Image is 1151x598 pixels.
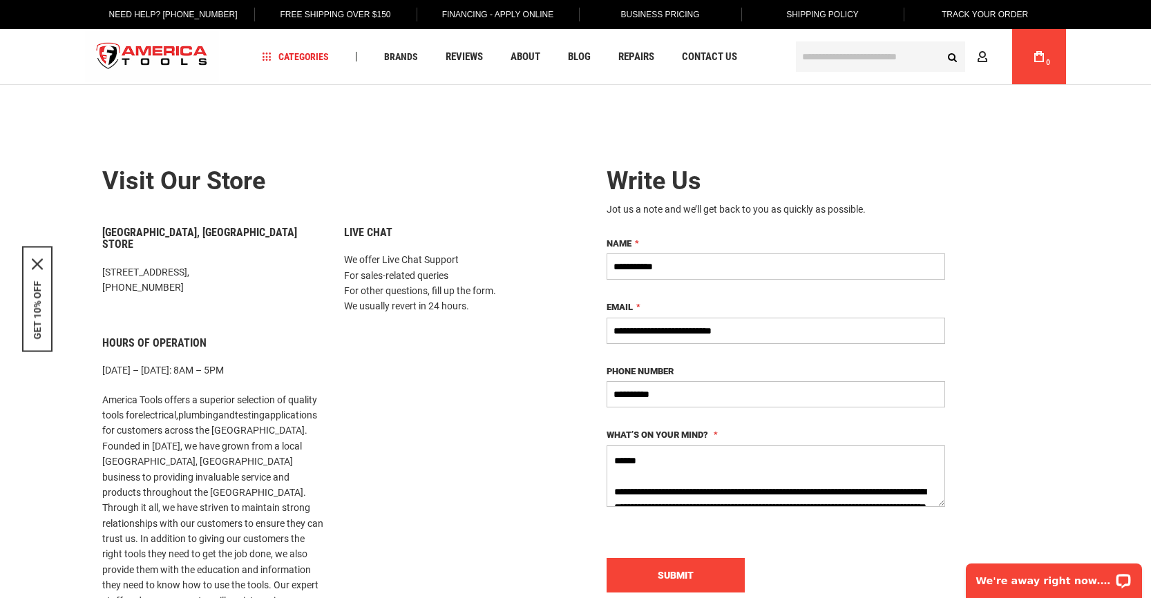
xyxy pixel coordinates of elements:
[384,52,418,61] span: Brands
[32,281,43,340] button: GET 10% OFF
[378,48,424,66] a: Brands
[682,52,737,62] span: Contact Us
[511,52,540,62] span: About
[939,44,965,70] button: Search
[607,238,631,249] span: Name
[439,48,489,66] a: Reviews
[102,226,323,251] h6: [GEOGRAPHIC_DATA], [GEOGRAPHIC_DATA] Store
[1026,29,1052,84] a: 0
[607,558,745,592] button: Submit
[32,259,43,270] svg: close icon
[102,168,565,195] h2: Visit our store
[607,302,633,312] span: Email
[607,166,701,195] span: Write Us
[1046,59,1050,66] span: 0
[344,252,565,314] p: We offer Live Chat Support For sales-related queries For other questions, fill up the form. We us...
[658,570,694,581] span: Submit
[676,48,743,66] a: Contact Us
[612,48,660,66] a: Repairs
[607,366,674,376] span: Phone Number
[504,48,546,66] a: About
[32,259,43,270] button: Close
[568,52,591,62] span: Blog
[263,52,329,61] span: Categories
[957,554,1151,598] iframe: LiveChat chat widget
[446,52,483,62] span: Reviews
[562,48,597,66] a: Blog
[85,31,219,83] img: America Tools
[85,31,219,83] a: store logo
[178,409,218,421] a: plumbing
[102,337,323,349] h6: Hours of Operation
[607,430,708,440] span: What’s on your mind?
[344,226,565,239] h6: Live Chat
[102,264,323,296] p: [STREET_ADDRESS], [PHONE_NUMBER]
[786,10,859,19] span: Shipping Policy
[607,202,945,216] div: Jot us a note and we’ll get back to you as quickly as possible.
[138,409,176,421] a: electrical
[102,363,323,378] p: [DATE] – [DATE]: 8AM – 5PM
[235,409,265,421] a: testing
[256,48,335,66] a: Categories
[618,52,654,62] span: Repairs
